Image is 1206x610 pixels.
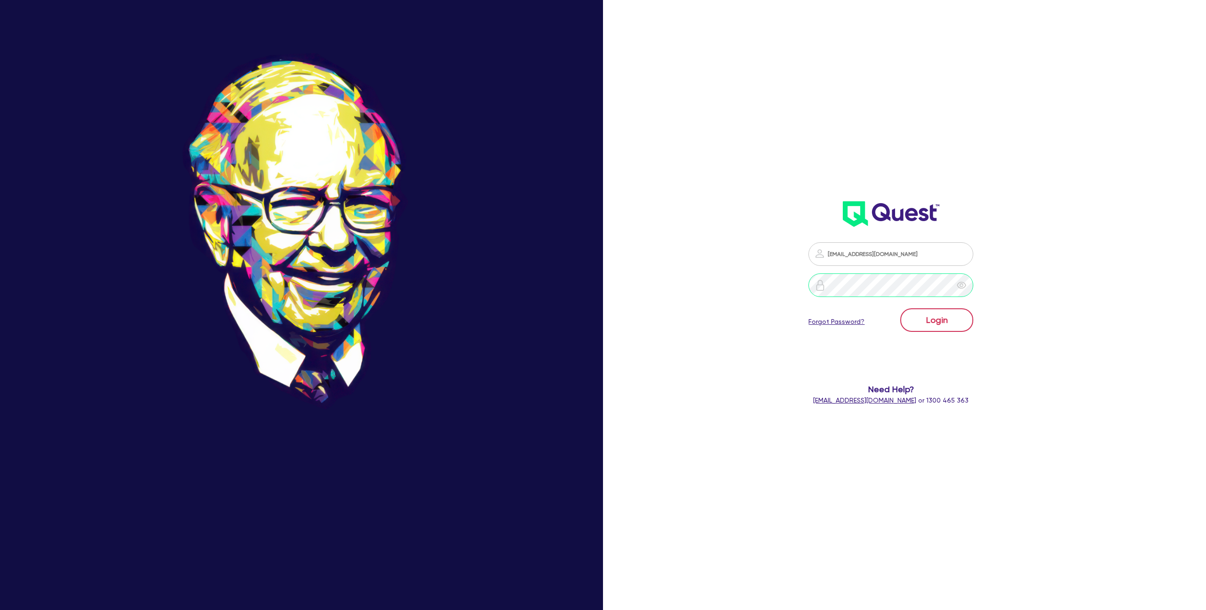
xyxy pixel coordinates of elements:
[900,308,973,332] button: Login
[808,317,864,327] a: Forgot Password?
[814,248,825,259] img: icon-password
[813,396,969,404] span: or 1300 465 363
[813,396,916,404] a: [EMAIL_ADDRESS][DOMAIN_NAME]
[957,280,966,290] span: eye
[808,242,973,266] input: Email address
[724,383,1058,396] span: Need Help?
[843,201,939,227] img: wH2k97JdezQIQAAAABJRU5ErkJggg==
[815,280,826,291] img: icon-password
